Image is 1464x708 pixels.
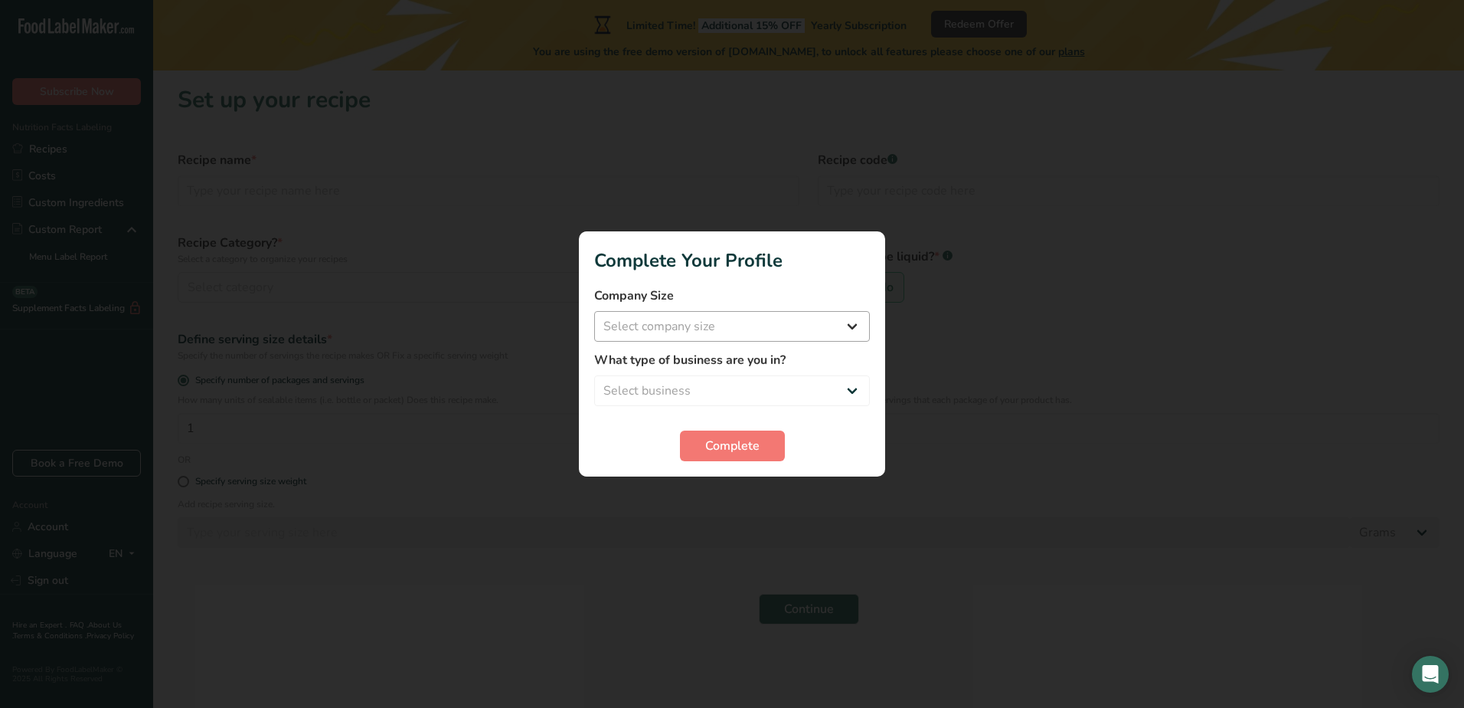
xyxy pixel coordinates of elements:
[594,247,870,274] h1: Complete Your Profile
[1412,656,1449,693] div: Open Intercom Messenger
[594,351,870,369] label: What type of business are you in?
[680,431,785,461] button: Complete
[594,287,870,305] label: Company Size
[705,437,760,455] span: Complete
